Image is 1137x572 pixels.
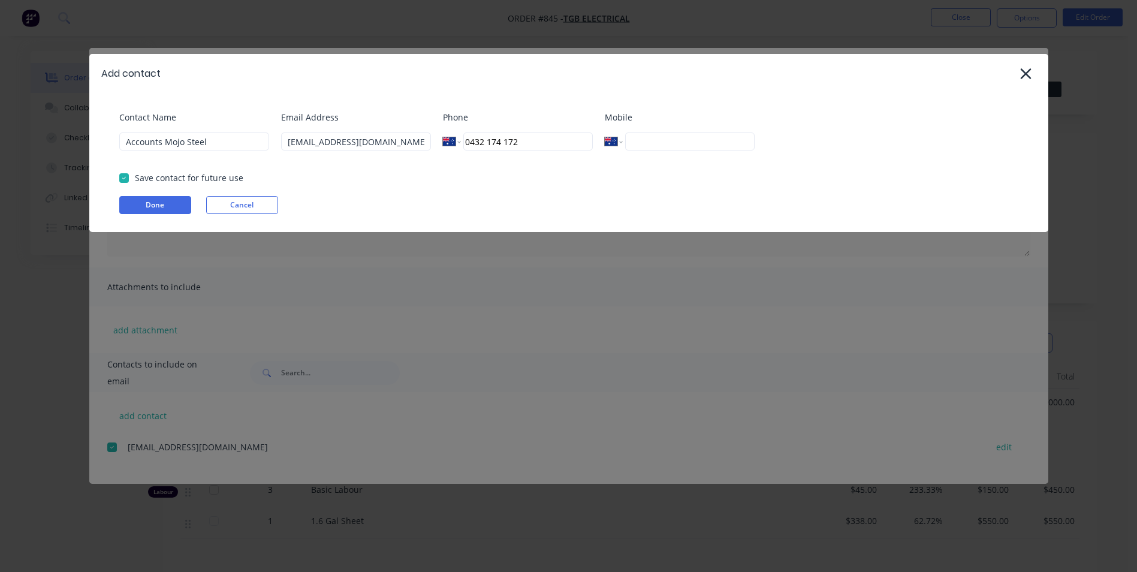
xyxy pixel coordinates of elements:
label: Mobile [605,111,755,124]
button: Done [119,196,191,214]
label: Email Address [281,111,431,124]
div: Add contact [101,67,161,81]
button: Cancel [206,196,278,214]
label: Contact Name [119,111,269,124]
div: Save contact for future use [135,171,243,184]
label: Phone [443,111,593,124]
